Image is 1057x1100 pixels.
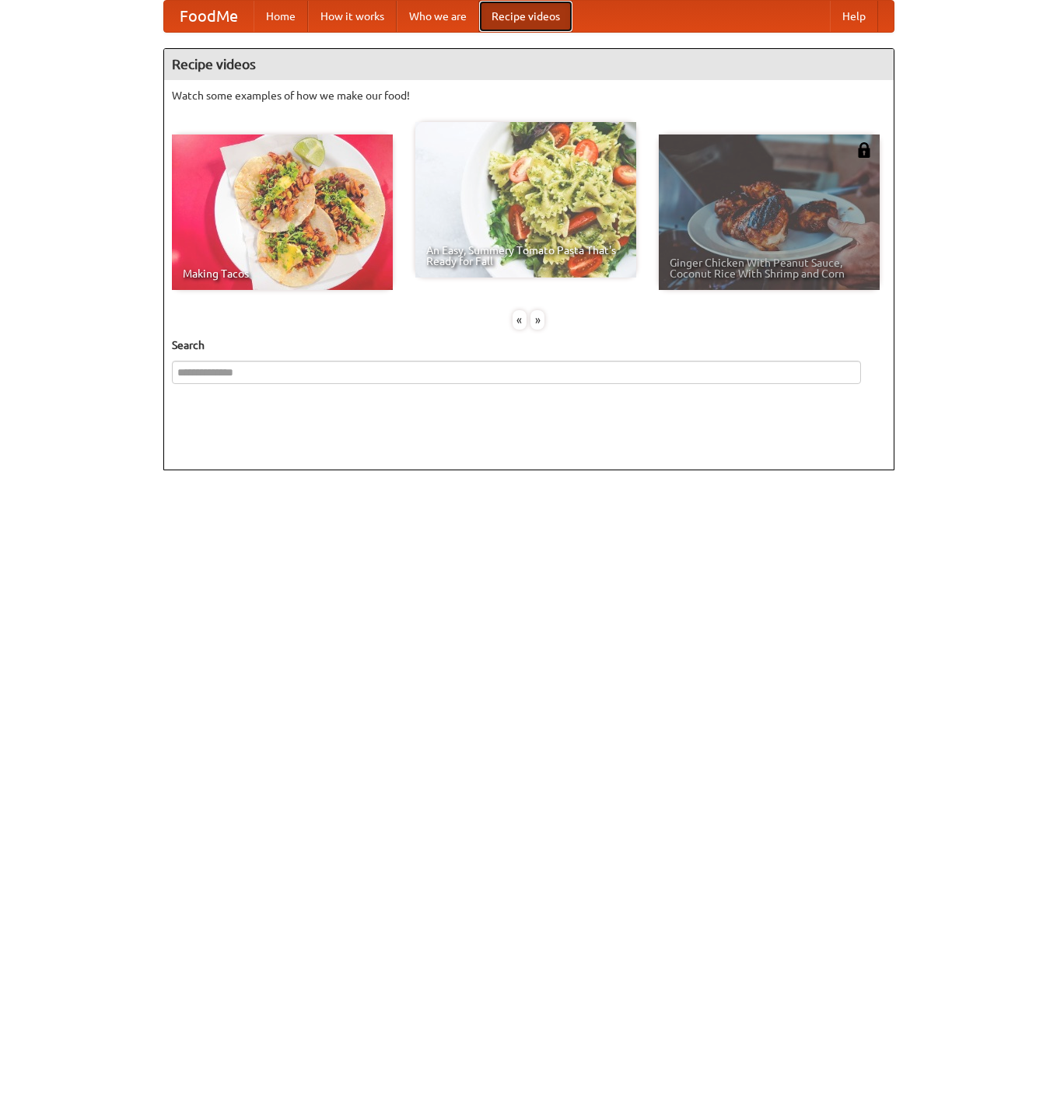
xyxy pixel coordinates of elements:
a: How it works [308,1,397,32]
h5: Search [172,337,886,353]
a: Recipe videos [479,1,572,32]
a: An Easy, Summery Tomato Pasta That's Ready for Fall [415,122,636,278]
span: Making Tacos [183,268,382,279]
p: Watch some examples of how we make our food! [172,88,886,103]
a: FoodMe [164,1,254,32]
a: Home [254,1,308,32]
div: « [513,310,527,330]
a: Who we are [397,1,479,32]
a: Help [830,1,878,32]
img: 483408.png [856,142,872,158]
h4: Recipe videos [164,49,894,80]
span: An Easy, Summery Tomato Pasta That's Ready for Fall [426,245,625,267]
a: Making Tacos [172,134,393,290]
div: » [530,310,544,330]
